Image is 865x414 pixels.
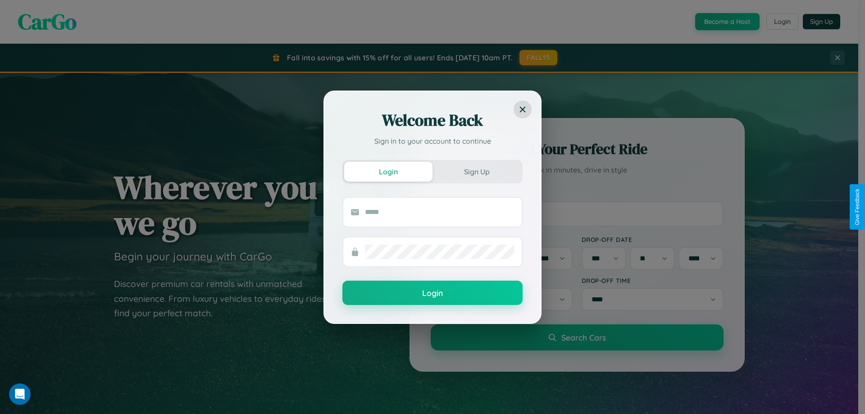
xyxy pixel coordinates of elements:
[344,162,432,182] button: Login
[342,281,523,305] button: Login
[342,109,523,131] h2: Welcome Back
[854,189,860,225] div: Give Feedback
[432,162,521,182] button: Sign Up
[342,136,523,146] p: Sign in to your account to continue
[9,383,31,405] iframe: Intercom live chat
